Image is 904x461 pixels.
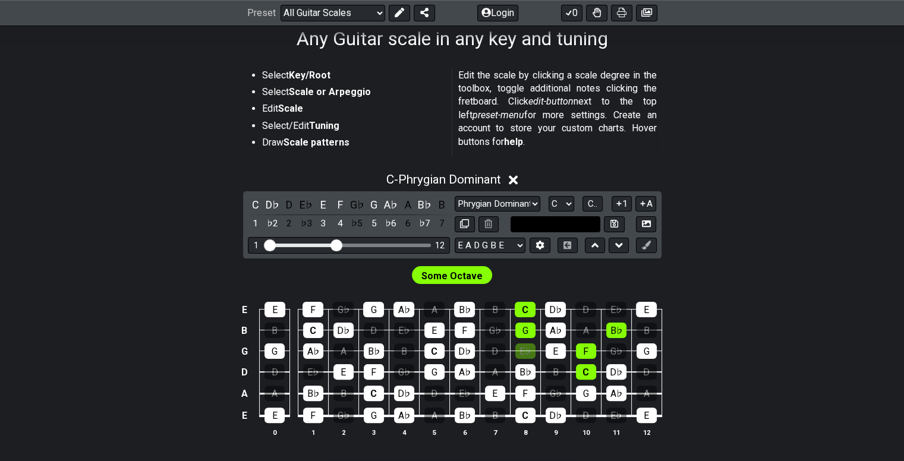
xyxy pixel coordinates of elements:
[366,216,382,232] div: toggle scale degree
[612,196,632,212] button: 1
[540,426,571,438] th: 9
[576,408,596,423] div: D
[316,197,331,213] div: toggle pitch class
[637,364,657,380] div: D
[289,70,330,81] strong: Key/Root
[549,196,574,212] select: Tonic/Root
[333,364,354,380] div: E
[449,426,480,438] th: 6
[528,96,574,107] em: edit-button
[601,426,631,438] th: 11
[316,216,331,232] div: toggle scale degree
[485,408,505,423] div: B
[254,241,259,251] div: 1
[515,386,536,401] div: F
[609,238,629,254] button: Move down
[473,109,524,121] em: preset-menu
[454,302,475,317] div: B♭
[455,238,525,254] select: Tuning
[332,216,348,232] div: toggle scale degree
[358,426,389,438] th: 3
[606,386,626,401] div: A♭
[636,302,657,317] div: E
[394,323,414,338] div: E♭
[515,323,536,338] div: G
[478,216,499,232] button: Delete
[248,237,450,253] div: Visible fret range
[455,343,475,359] div: D♭
[637,408,657,423] div: E
[237,341,251,362] td: G
[636,238,656,254] button: First click edit preset to enable marker editing
[510,426,540,438] th: 8
[637,386,657,401] div: A
[364,343,384,359] div: B♭
[400,197,415,213] div: toggle pitch class
[332,197,348,213] div: toggle pitch class
[424,302,445,317] div: A
[515,343,536,359] div: E♭
[264,302,285,317] div: E
[455,364,475,380] div: A♭
[278,103,303,114] strong: Scale
[417,197,433,213] div: toggle pitch class
[333,408,354,423] div: G♭
[421,267,483,285] span: First enable full edit mode to edit
[637,323,657,338] div: B
[419,426,449,438] th: 5
[262,69,444,86] li: Select
[366,197,382,213] div: toggle pitch class
[434,216,449,232] div: toggle scale degree
[477,5,518,21] button: Login
[636,5,657,21] button: Create image
[576,323,596,338] div: A
[237,362,251,383] td: D
[604,216,624,232] button: Store user defined scale
[364,408,384,423] div: G
[515,302,536,317] div: C
[284,137,349,148] strong: Scale patterns
[262,86,444,102] li: Select
[504,136,523,147] strong: help
[611,5,632,21] button: Print
[484,302,505,317] div: B
[585,238,605,254] button: Move up
[394,408,414,423] div: A♭
[247,8,276,19] span: Preset
[400,216,415,232] div: toggle scale degree
[349,197,365,213] div: toggle pitch class
[394,386,414,401] div: D♭
[414,5,435,21] button: Share Preset
[303,343,323,359] div: A♭
[417,216,433,232] div: toggle scale degree
[424,364,445,380] div: G
[561,5,582,21] button: 0
[281,5,385,21] select: Preset
[383,197,399,213] div: toggle pitch class
[455,408,475,423] div: B♭
[248,216,263,232] div: toggle scale degree
[333,343,354,359] div: A
[485,323,505,338] div: G♭
[303,302,323,317] div: F
[576,343,596,359] div: F
[546,323,566,338] div: A♭
[485,386,505,401] div: E
[298,197,314,213] div: toggle pitch class
[303,386,323,401] div: B♭
[530,238,550,254] button: Edit Tuning
[606,364,626,380] div: D♭
[455,216,475,232] button: Copy
[435,241,445,251] div: 12
[424,408,445,423] div: A
[389,5,410,21] button: Edit Preset
[546,386,566,401] div: G♭
[631,426,662,438] th: 12
[424,343,445,359] div: C
[262,136,444,153] li: Draw
[515,364,536,380] div: B♭
[424,323,445,338] div: E
[582,196,603,212] button: C..
[485,364,505,380] div: A
[237,383,251,405] td: A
